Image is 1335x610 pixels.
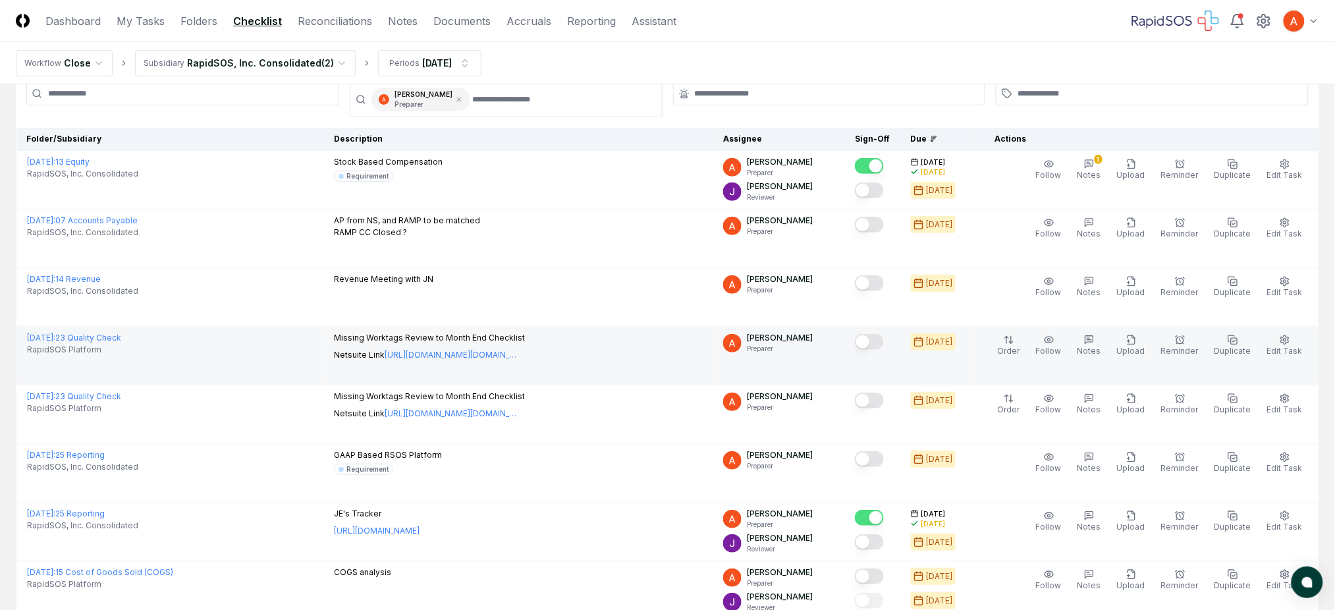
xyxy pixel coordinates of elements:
a: [DATE]:07 Accounts Payable [27,215,138,225]
button: Edit Task [1265,215,1305,242]
button: Follow [1033,332,1064,360]
button: Follow [1033,273,1064,301]
a: Folders [180,13,217,29]
button: Edit Task [1265,332,1305,360]
p: [PERSON_NAME] [747,156,813,168]
div: Due [911,133,964,145]
span: Follow [1036,170,1062,180]
p: Preparer [395,99,452,109]
button: Upload [1114,332,1148,360]
button: Edit Task [1265,391,1305,418]
span: Reminder [1161,346,1199,356]
p: Preparer [747,520,813,530]
span: [DATE] : [27,157,55,167]
div: 1 [1095,155,1103,164]
button: Periods[DATE] [378,50,481,76]
button: Follow [1033,449,1064,477]
span: [DATE] : [27,509,55,518]
button: Reminder [1158,391,1201,418]
button: Duplicate [1212,273,1254,301]
button: Notes [1075,332,1104,360]
span: Upload [1117,522,1145,532]
button: Mark complete [855,534,884,550]
span: RapidSOS, Inc. Consolidated [27,520,138,532]
button: Follow [1033,567,1064,594]
a: My Tasks [117,13,165,29]
img: ACg8ocK3mdmu6YYpaRl40uhUUGu9oxSxFSb1vbjsnEih2JuwAH1PGA=s96-c [723,275,742,294]
button: Mark complete [855,275,884,291]
button: Mark complete [855,568,884,584]
span: Duplicate [1214,522,1251,532]
span: Edit Task [1267,346,1303,356]
button: Duplicate [1212,567,1254,594]
p: Missing Worktags Review to Month End Checklist [334,391,525,402]
span: Duplicate [1214,580,1251,590]
button: Reminder [1158,567,1201,594]
button: Mark complete [855,451,884,467]
p: Missing Worktags Review to Month End Checklist [334,332,525,344]
span: Edit Task [1267,229,1303,238]
button: Upload [1114,508,1148,536]
span: Upload [1117,404,1145,414]
th: Sign-Off [844,128,900,151]
img: ACg8ocK3mdmu6YYpaRl40uhUUGu9oxSxFSb1vbjsnEih2JuwAH1PGA=s96-c [723,568,742,587]
p: JE's Tracker [334,508,420,520]
p: Preparer [747,168,813,178]
button: Duplicate [1212,449,1254,477]
span: Reminder [1161,404,1199,414]
button: Reminder [1158,332,1201,360]
a: [DATE]:14 Revenue [27,274,101,284]
button: Edit Task [1265,156,1305,184]
div: [DATE] [927,595,953,607]
span: Notes [1077,463,1101,473]
p: Preparer [747,578,813,588]
a: [URL][DOMAIN_NAME][DOMAIN_NAME] [385,349,516,361]
button: Upload [1114,273,1148,301]
span: Edit Task [1267,404,1303,414]
img: ACg8ocK3mdmu6YYpaRl40uhUUGu9oxSxFSb1vbjsnEih2JuwAH1PGA=s96-c [723,451,742,470]
span: RapidSOS Platform [27,344,101,356]
span: Reminder [1161,170,1199,180]
a: Reporting [567,13,616,29]
button: Reminder [1158,273,1201,301]
button: Mark complete [855,182,884,198]
p: AP from NS, and RAMP to be matched RAMP CC Closed ? [334,215,480,238]
a: Dashboard [45,13,101,29]
span: Order [998,346,1020,356]
div: [DATE] [927,219,953,231]
span: Notes [1077,346,1101,356]
span: Upload [1117,346,1145,356]
img: ACg8ocKTC56tjQR6-o9bi8poVV4j_qMfO6M0RniyL9InnBgkmYdNig=s96-c [723,534,742,553]
img: ACg8ocK3mdmu6YYpaRl40uhUUGu9oxSxFSb1vbjsnEih2JuwAH1PGA=s96-c [723,393,742,411]
a: [DATE]:23 Quality Check [27,391,121,401]
button: Mark complete [855,217,884,233]
div: [DATE] [927,395,953,406]
img: ACg8ocK3mdmu6YYpaRl40uhUUGu9oxSxFSb1vbjsnEih2JuwAH1PGA=s96-c [379,94,389,105]
button: 1Notes [1075,156,1104,184]
div: [DATE] [921,519,946,529]
p: Preparer [747,344,813,354]
p: Revenue Meeting with JN [334,273,433,285]
button: Upload [1114,215,1148,242]
span: [DATE] [921,157,946,167]
nav: breadcrumb [16,50,481,76]
a: Accruals [506,13,551,29]
img: ACg8ocK3mdmu6YYpaRl40uhUUGu9oxSxFSb1vbjsnEih2JuwAH1PGA=s96-c [723,334,742,352]
span: Notes [1077,404,1101,414]
img: ACg8ocKTC56tjQR6-o9bi8poVV4j_qMfO6M0RniyL9InnBgkmYdNig=s96-c [723,182,742,201]
span: RapidSOS, Inc. Consolidated [27,285,138,297]
button: Order [995,391,1023,418]
span: [DATE] : [27,215,55,225]
span: RapidSOS, Inc. Consolidated [27,227,138,238]
span: Upload [1117,580,1145,590]
span: RapidSOS, Inc. Consolidated [27,461,138,473]
div: [DATE] [927,453,953,465]
p: Preparer [747,461,813,471]
button: Reminder [1158,215,1201,242]
p: Preparer [747,285,813,295]
p: Netsuite Link [334,349,525,361]
button: atlas-launcher [1292,567,1323,598]
span: Follow [1036,287,1062,297]
p: [PERSON_NAME] [747,567,813,578]
button: Notes [1075,449,1104,477]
